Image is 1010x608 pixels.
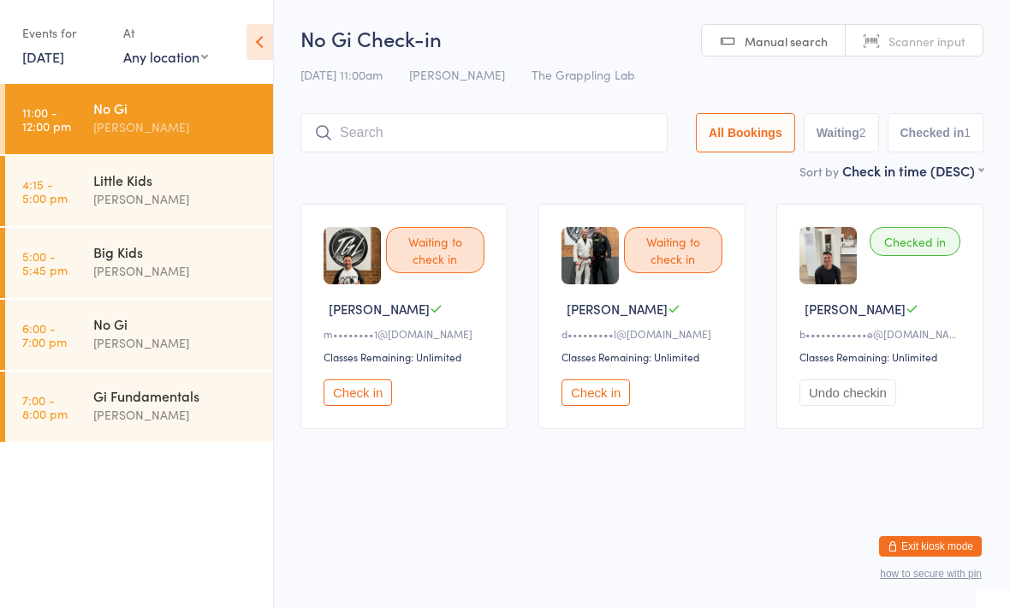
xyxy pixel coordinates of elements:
[964,126,971,140] div: 1
[561,326,728,341] div: d•••••••••l@[DOMAIN_NAME]
[329,300,430,318] span: [PERSON_NAME]
[22,177,68,205] time: 4:15 - 5:00 pm
[799,326,965,341] div: b••••••••••••e@[DOMAIN_NAME]
[745,33,828,50] span: Manual search
[880,568,982,580] button: how to secure with pin
[300,24,983,52] h2: No Gi Check-in
[93,98,258,117] div: No Gi
[624,227,722,273] div: Waiting to check in
[567,300,668,318] span: [PERSON_NAME]
[22,393,68,420] time: 7:00 - 8:00 pm
[22,19,106,47] div: Events for
[300,66,383,83] span: [DATE] 11:00am
[888,33,965,50] span: Scanner input
[805,300,906,318] span: [PERSON_NAME]
[799,227,857,284] img: image1732740972.png
[22,47,64,66] a: [DATE]
[5,228,273,298] a: 5:00 -5:45 pmBig Kids[PERSON_NAME]
[123,47,208,66] div: Any location
[842,161,983,180] div: Check in time (DESC)
[561,379,630,406] button: Check in
[804,113,879,152] button: Waiting2
[324,379,392,406] button: Check in
[5,300,273,370] a: 6:00 -7:00 pmNo Gi[PERSON_NAME]
[561,349,728,364] div: Classes Remaining: Unlimited
[5,372,273,442] a: 7:00 -8:00 pmGi Fundamentals[PERSON_NAME]
[93,189,258,209] div: [PERSON_NAME]
[93,333,258,353] div: [PERSON_NAME]
[799,379,896,406] button: Undo checkin
[799,349,965,364] div: Classes Remaining: Unlimited
[532,66,635,83] span: The Grappling Lab
[93,170,258,189] div: Little Kids
[879,536,982,557] button: Exit kiosk mode
[859,126,866,140] div: 2
[300,113,668,152] input: Search
[22,249,68,277] time: 5:00 - 5:45 pm
[888,113,984,152] button: Checked in1
[22,105,71,133] time: 11:00 - 12:00 pm
[324,227,381,284] img: image1729651388.png
[5,84,273,154] a: 11:00 -12:00 pmNo Gi[PERSON_NAME]
[22,321,67,349] time: 6:00 - 7:00 pm
[799,163,839,180] label: Sort by
[93,261,258,281] div: [PERSON_NAME]
[696,113,795,152] button: All Bookings
[324,326,490,341] div: m••••••••1@[DOMAIN_NAME]
[93,117,258,137] div: [PERSON_NAME]
[870,227,960,256] div: Checked in
[93,386,258,405] div: Gi Fundamentals
[324,349,490,364] div: Classes Remaining: Unlimited
[93,242,258,261] div: Big Kids
[561,227,619,284] img: image1753249577.png
[123,19,208,47] div: At
[93,314,258,333] div: No Gi
[5,156,273,226] a: 4:15 -5:00 pmLittle Kids[PERSON_NAME]
[93,405,258,425] div: [PERSON_NAME]
[409,66,505,83] span: [PERSON_NAME]
[386,227,484,273] div: Waiting to check in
